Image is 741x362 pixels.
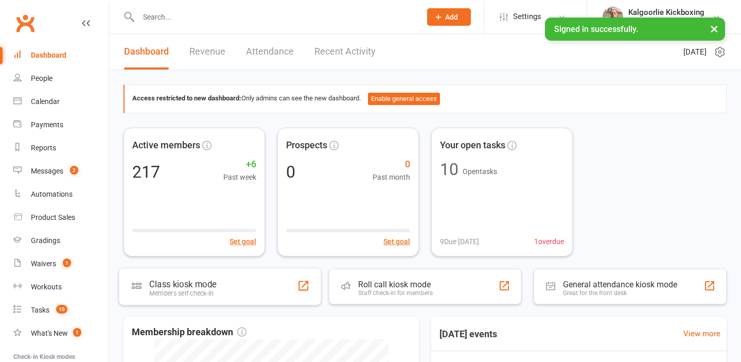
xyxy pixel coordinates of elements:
div: Kalgoorlie Kickboxing [628,8,704,17]
span: 1 [63,258,71,267]
h3: [DATE] events [431,325,505,343]
span: 0 [373,157,410,172]
input: Search... [135,10,414,24]
div: Great for the front desk [563,289,677,297]
div: Reports [31,144,56,152]
span: 1 [73,328,81,337]
div: 10 [440,161,458,178]
a: Calendar [13,90,109,113]
div: Calendar [31,97,60,106]
span: 10 [56,305,67,314]
button: Set goal [230,236,256,247]
a: View more [683,327,720,340]
a: Messages 2 [13,160,109,183]
div: Product Sales [31,213,75,221]
span: 2 [70,166,78,175]
a: Gradings [13,229,109,252]
button: × [705,18,724,40]
div: Only admins can see the new dashboard. [132,93,718,105]
img: thumb_image1664779456.png [603,7,623,27]
a: Workouts [13,275,109,299]
span: 1 overdue [534,236,564,247]
div: Roll call kiosk mode [358,280,433,289]
button: Enable general access [368,93,440,105]
div: Automations [31,190,73,198]
span: Past week [223,171,256,183]
a: Dashboard [124,34,169,70]
span: [DATE] [683,46,707,58]
span: Add [445,13,458,21]
div: Payments [31,120,63,129]
a: People [13,67,109,90]
div: Waivers [31,260,56,268]
a: Revenue [189,34,225,70]
div: General attendance kiosk mode [563,280,677,289]
div: Staff check-in for members [358,289,433,297]
div: 217 [132,164,160,180]
span: Signed in successfully. [554,24,638,34]
span: 9 Due [DATE] [440,236,479,247]
span: Past month [373,171,410,183]
div: Workouts [31,283,62,291]
span: Membership breakdown [132,325,246,340]
a: Reports [13,136,109,160]
a: Automations [13,183,109,206]
div: Class kiosk mode [149,279,216,289]
button: Set goal [383,236,410,247]
div: Members self check-in [149,289,216,297]
span: Your open tasks [440,138,505,153]
a: Product Sales [13,206,109,229]
div: What's New [31,329,68,337]
a: What's New1 [13,322,109,345]
a: Clubworx [12,10,38,36]
a: Payments [13,113,109,136]
div: Dashboard [31,51,66,59]
span: +6 [223,157,256,172]
button: Add [427,8,471,26]
a: Dashboard [13,44,109,67]
div: Tasks [31,306,49,314]
a: Tasks 10 [13,299,109,322]
div: People [31,74,52,82]
span: Prospects [286,138,327,153]
div: Kalgoorlie Kickboxing [628,17,704,26]
div: 0 [286,164,295,180]
span: Active members [132,138,200,153]
strong: Access restricted to new dashboard: [132,94,241,102]
span: Settings [513,5,541,28]
span: Open tasks [463,167,497,176]
a: Recent Activity [314,34,376,70]
div: Messages [31,167,63,175]
a: Waivers 1 [13,252,109,275]
a: Attendance [246,34,294,70]
div: Gradings [31,236,60,245]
